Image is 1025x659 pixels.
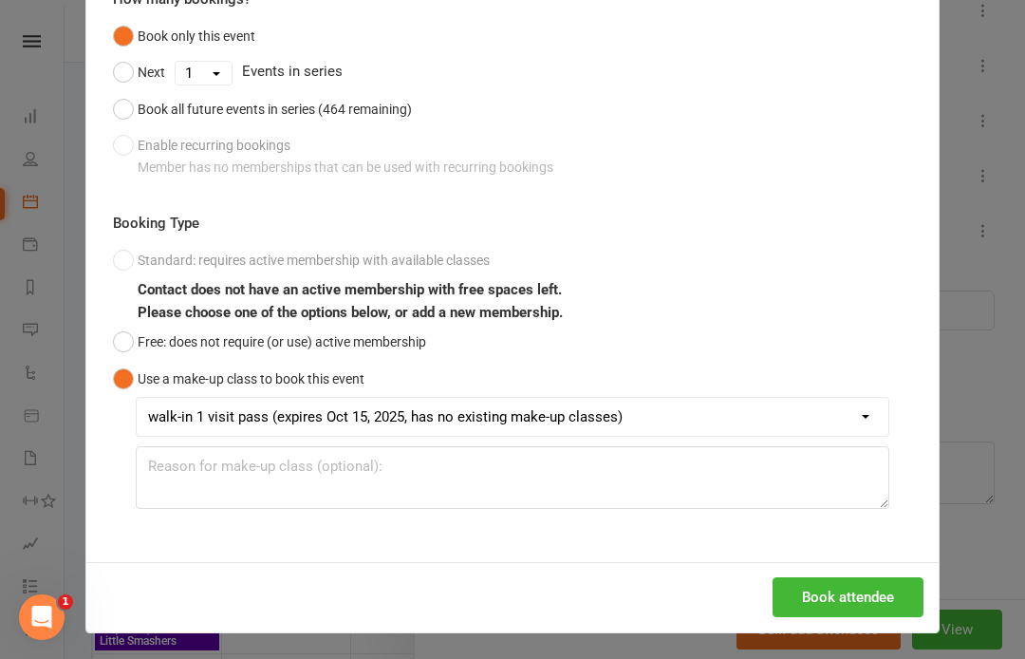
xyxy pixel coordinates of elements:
[138,281,562,298] b: Contact does not have an active membership with free spaces left.
[58,594,73,610] span: 1
[113,18,255,54] button: Book only this event
[113,54,912,90] div: Events in series
[113,91,412,127] button: Book all future events in series (464 remaining)
[138,99,412,120] div: Book all future events in series (464 remaining)
[113,54,165,90] button: Next
[19,594,65,640] iframe: Intercom live chat
[113,361,364,397] button: Use a make-up class to book this event
[773,577,923,617] button: Book attendee
[113,212,199,235] label: Booking Type
[113,324,426,360] button: Free: does not require (or use) active membership
[138,304,563,321] b: Please choose one of the options below, or add a new membership.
